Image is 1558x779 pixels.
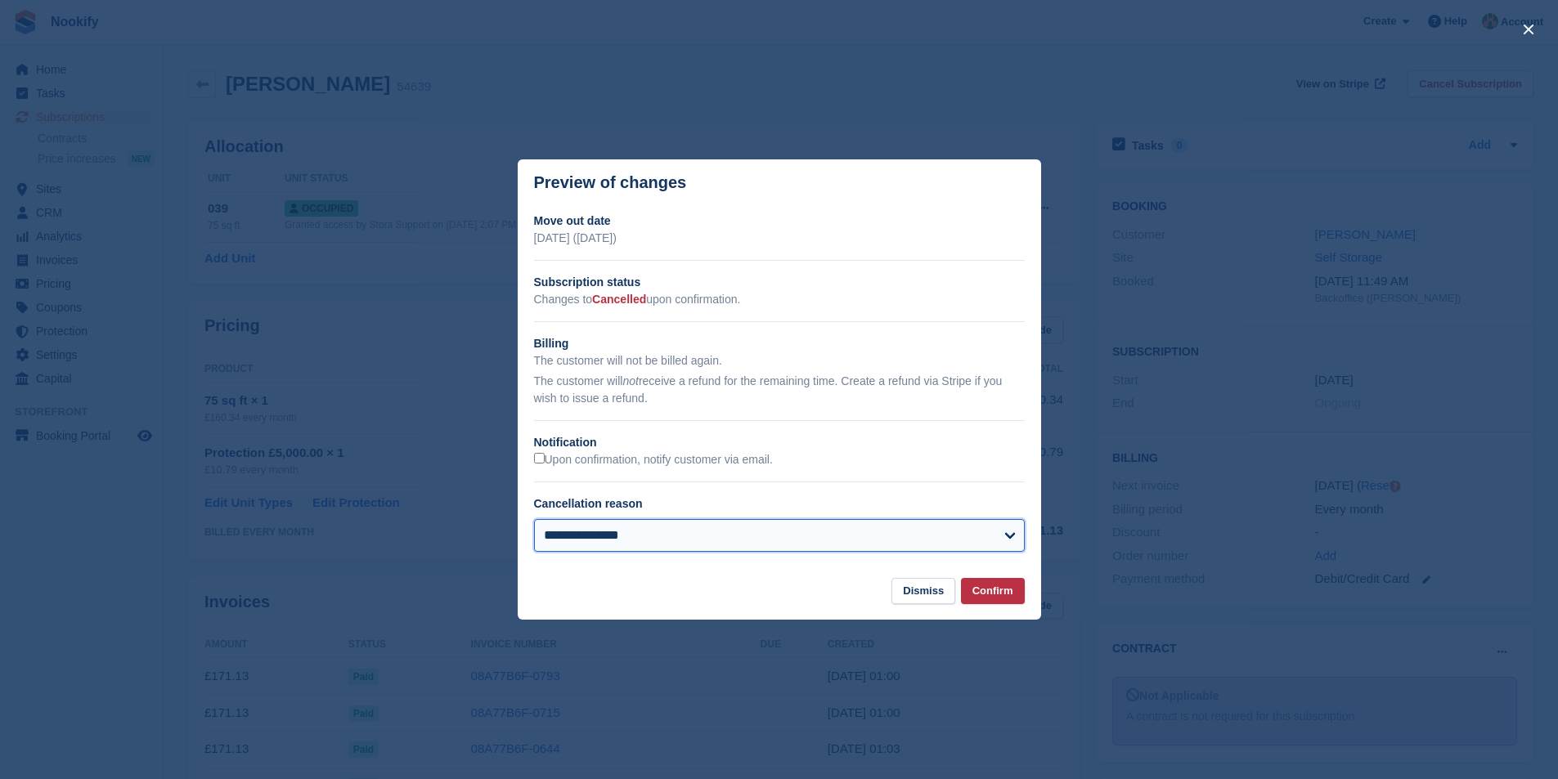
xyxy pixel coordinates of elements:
[534,274,1025,291] h2: Subscription status
[534,434,1025,451] h2: Notification
[534,335,1025,352] h2: Billing
[534,173,687,192] p: Preview of changes
[1515,16,1542,43] button: close
[534,373,1025,407] p: The customer will receive a refund for the remaining time. Create a refund via Stripe if you wish...
[534,213,1025,230] h2: Move out date
[534,497,643,510] label: Cancellation reason
[592,293,646,306] span: Cancelled
[534,453,773,468] label: Upon confirmation, notify customer via email.
[534,352,1025,369] p: The customer will not be billed again.
[961,578,1025,605] button: Confirm
[534,453,545,463] input: Upon confirmation, notify customer via email.
[534,291,1025,308] p: Changes to upon confirmation.
[891,578,955,605] button: Dismiss
[622,374,638,387] em: not
[534,230,1025,247] p: [DATE] ([DATE])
